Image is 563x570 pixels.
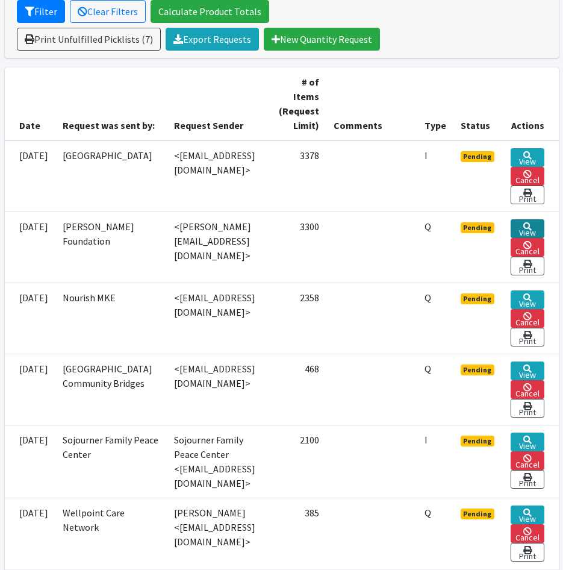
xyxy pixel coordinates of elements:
a: Print [511,543,544,562]
th: Comments [326,67,417,140]
td: [PERSON_NAME] Foundation [55,211,167,283]
td: <[PERSON_NAME][EMAIL_ADDRESS][DOMAIN_NAME]> [167,211,272,283]
a: Print [511,186,544,204]
a: View [511,219,544,238]
th: # of Items (Request Limit) [272,67,326,140]
td: 3300 [272,211,326,283]
abbr: Quantity [425,363,431,375]
a: Cancel [511,238,544,257]
td: <[EMAIL_ADDRESS][DOMAIN_NAME]> [167,354,272,425]
span: Pending [461,436,495,446]
a: Cancel [511,451,544,470]
td: [DATE] [5,283,55,354]
td: <[EMAIL_ADDRESS][DOMAIN_NAME]> [167,140,272,212]
td: [GEOGRAPHIC_DATA] Community Bridges [55,354,167,425]
th: Date [5,67,55,140]
abbr: Individual [425,434,428,446]
a: Cancel [511,524,544,543]
abbr: Quantity [425,221,431,233]
td: Sojourner Family Peace Center <[EMAIL_ADDRESS][DOMAIN_NAME]> [167,425,272,498]
a: Print [511,328,544,346]
th: Status [453,67,504,140]
a: View [511,362,544,380]
td: [DATE] [5,425,55,498]
a: Cancel [511,309,544,328]
td: Wellpoint Care Network [55,498,167,569]
th: Actions [503,67,558,140]
td: 385 [272,498,326,569]
a: Print [511,470,544,489]
td: [DATE] [5,354,55,425]
a: View [511,506,544,524]
td: [DATE] [5,140,55,212]
a: Print [511,399,544,418]
span: Pending [461,222,495,233]
span: Pending [461,365,495,375]
td: [DATE] [5,498,55,569]
th: Type [417,67,453,140]
a: Print [511,257,544,275]
a: Export Requests [166,28,259,51]
a: View [511,148,544,167]
a: Cancel [511,380,544,399]
span: Pending [461,293,495,304]
td: 3378 [272,140,326,212]
td: 2358 [272,283,326,354]
span: Pending [461,151,495,162]
a: Print Unfulfilled Picklists (7) [17,28,161,51]
a: View [511,290,544,309]
td: [DATE] [5,211,55,283]
td: Sojourner Family Peace Center [55,425,167,498]
td: 468 [272,354,326,425]
a: View [511,433,544,451]
abbr: Quantity [425,507,431,519]
th: Request Sender [167,67,272,140]
abbr: Quantity [425,292,431,304]
td: 2100 [272,425,326,498]
td: [PERSON_NAME] <[EMAIL_ADDRESS][DOMAIN_NAME]> [167,498,272,569]
td: <[EMAIL_ADDRESS][DOMAIN_NAME]> [167,283,272,354]
a: Cancel [511,167,544,186]
abbr: Individual [425,149,428,161]
td: [GEOGRAPHIC_DATA] [55,140,167,212]
a: New Quantity Request [264,28,380,51]
th: Request was sent by: [55,67,167,140]
td: Nourish MKE [55,283,167,354]
span: Pending [461,509,495,519]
